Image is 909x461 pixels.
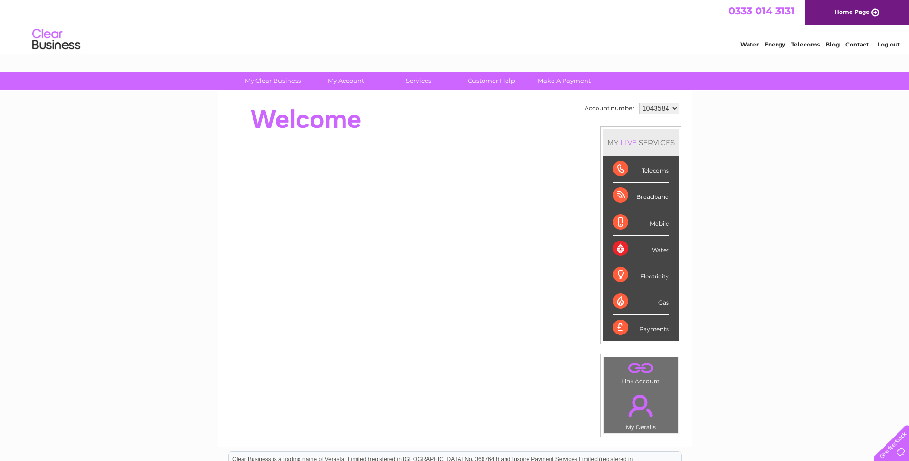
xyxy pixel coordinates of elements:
[877,41,900,48] a: Log out
[613,156,669,183] div: Telecoms
[603,129,679,156] div: MY SERVICES
[604,387,678,434] td: My Details
[607,389,675,423] a: .
[604,357,678,387] td: Link Account
[764,41,785,48] a: Energy
[619,138,639,147] div: LIVE
[740,41,759,48] a: Water
[229,5,681,46] div: Clear Business is a trading name of Verastar Limited (registered in [GEOGRAPHIC_DATA] No. 3667643...
[452,72,531,90] a: Customer Help
[32,25,81,54] img: logo.png
[613,209,669,236] div: Mobile
[613,315,669,341] div: Payments
[845,41,869,48] a: Contact
[613,236,669,262] div: Water
[613,183,669,209] div: Broadband
[826,41,840,48] a: Blog
[613,262,669,288] div: Electricity
[306,72,385,90] a: My Account
[791,41,820,48] a: Telecoms
[233,72,312,90] a: My Clear Business
[613,288,669,315] div: Gas
[379,72,458,90] a: Services
[525,72,604,90] a: Make A Payment
[728,5,794,17] a: 0333 014 3131
[607,360,675,377] a: .
[582,100,637,116] td: Account number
